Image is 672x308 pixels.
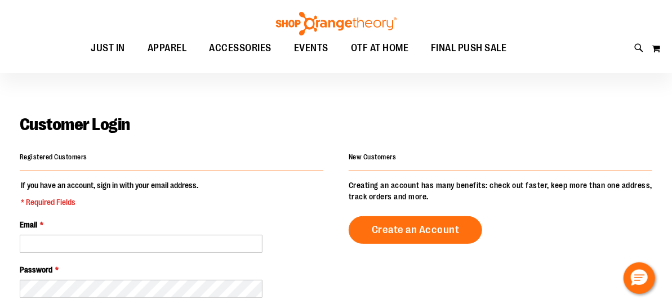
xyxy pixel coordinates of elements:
a: FINAL PUSH SALE [420,35,518,61]
a: Create an Account [349,216,483,244]
span: Password [20,265,52,274]
span: Create an Account [372,224,460,236]
span: OTF AT HOME [351,35,409,61]
strong: New Customers [349,153,397,161]
a: APPAREL [136,35,198,61]
a: JUST IN [79,35,136,61]
a: OTF AT HOME [340,35,420,61]
button: Hello, have a question? Let’s chat. [624,262,655,294]
span: Email [20,220,37,229]
a: ACCESSORIES [198,35,283,61]
span: * Required Fields [21,197,198,208]
span: APPAREL [148,35,187,61]
strong: Registered Customers [20,153,87,161]
span: ACCESSORIES [209,35,272,61]
legend: If you have an account, sign in with your email address. [20,180,199,208]
span: Customer Login [20,115,130,134]
a: EVENTS [283,35,340,61]
img: Shop Orangetheory [274,12,398,35]
span: EVENTS [294,35,328,61]
p: Creating an account has many benefits: check out faster, keep more than one address, track orders... [349,180,652,202]
span: JUST IN [91,35,125,61]
span: FINAL PUSH SALE [431,35,507,61]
